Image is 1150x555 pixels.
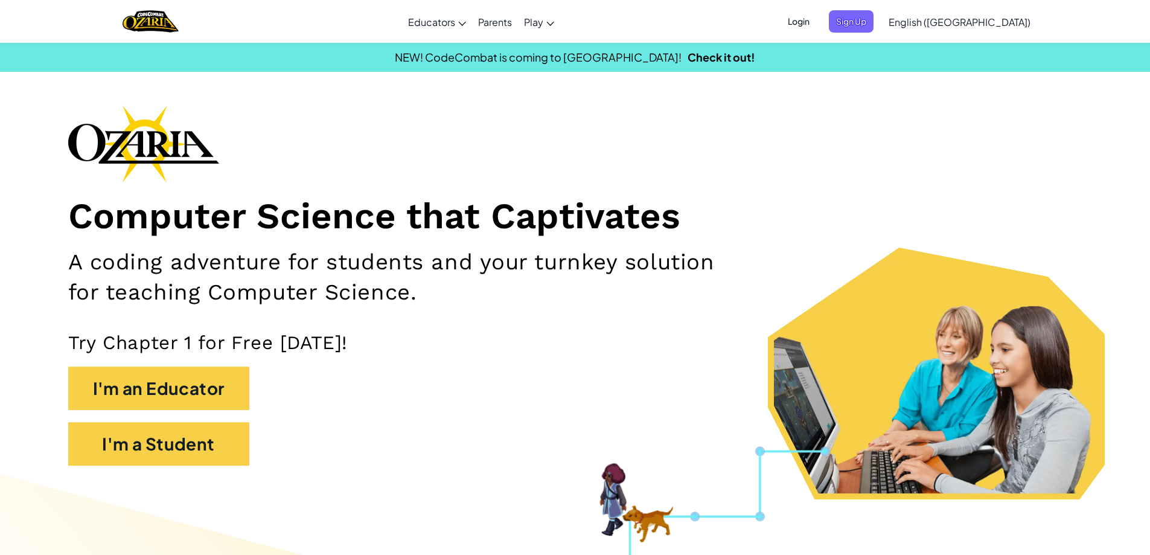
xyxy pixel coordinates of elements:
[688,50,755,64] a: Check it out!
[68,422,249,466] button: I'm a Student
[829,10,874,33] button: Sign Up
[781,10,817,33] button: Login
[123,9,179,34] a: Ozaria by CodeCombat logo
[883,5,1037,38] a: English ([GEOGRAPHIC_DATA])
[402,5,472,38] a: Educators
[68,194,1082,239] h1: Computer Science that Captivates
[68,247,748,307] h2: A coding adventure for students and your turnkey solution for teaching Computer Science.
[518,5,560,38] a: Play
[68,367,249,410] button: I'm an Educator
[408,16,455,28] span: Educators
[123,9,179,34] img: Home
[472,5,518,38] a: Parents
[395,50,682,64] span: NEW! CodeCombat is coming to [GEOGRAPHIC_DATA]!
[68,105,219,182] img: Ozaria branding logo
[524,16,543,28] span: Play
[889,16,1030,28] span: English ([GEOGRAPHIC_DATA])
[68,331,1082,354] p: Try Chapter 1 for Free [DATE]!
